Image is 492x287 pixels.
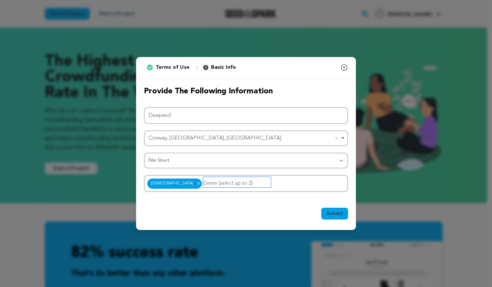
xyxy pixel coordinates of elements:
p: Basic Info [211,64,236,71]
button: Remove item: '374' [196,182,201,185]
div: [DEMOGRAPHIC_DATA] [147,179,202,189]
p: Terms of Use [156,64,189,71]
div: Conway, [GEOGRAPHIC_DATA], [GEOGRAPHIC_DATA] [149,134,340,143]
span: 2 [203,65,208,70]
button: Remove item: 'ChIJmSL6xEJizYcRDaBloxhcbcE' [333,135,340,142]
span: Submit [326,210,343,217]
h2: Provide the following information [144,86,348,97]
button: Submit [321,208,348,220]
input: Project Name [144,107,348,124]
input: Genre (select up to 2) [203,177,271,187]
